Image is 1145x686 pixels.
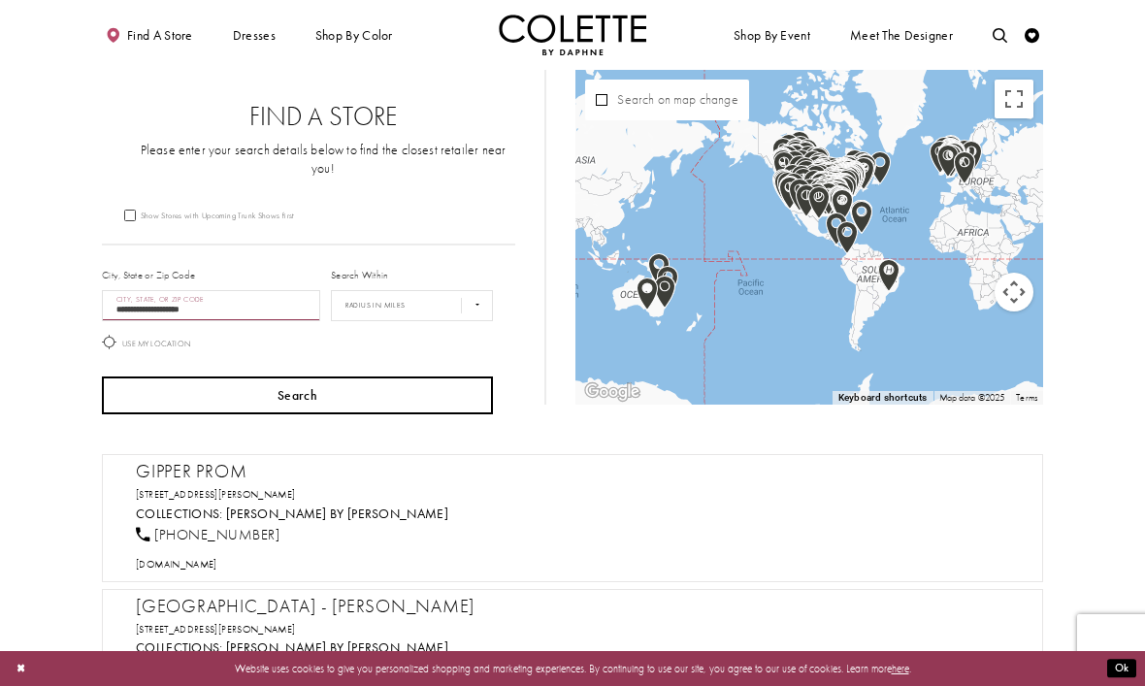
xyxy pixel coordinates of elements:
h2: [GEOGRAPHIC_DATA] - [PERSON_NAME] [136,596,1024,618]
span: Collections: [136,639,223,656]
span: [PHONE_NUMBER] [154,525,279,544]
span: Dresses [233,28,276,43]
a: Check Wishlist [1021,15,1043,55]
h2: Find a Store [131,102,514,131]
label: City, State or Zip Code [102,268,195,282]
select: Radius In Miles [331,290,493,321]
span: Meet the designer [850,28,953,43]
a: Find a store [102,15,196,55]
a: Toggle search [989,15,1011,55]
div: Map with store locations [575,70,1043,405]
a: [PHONE_NUMBER] [136,525,279,544]
button: Submit Dialog [1107,660,1136,678]
img: Google Image #49 [580,379,644,405]
p: Website uses cookies to give you personalized shopping and marketing experiences. By continuing t... [106,659,1039,678]
span: Dresses [229,15,279,55]
img: Colette by Daphne [499,15,646,55]
button: Keyboard shortcuts [837,391,927,405]
p: Please enter your search details below to find the closest retailer near you! [131,142,514,179]
button: Toggle fullscreen view [995,80,1033,118]
a: Terms [1016,391,1037,404]
span: Shop by color [315,28,393,43]
h2: Gipper Prom [136,461,1024,483]
span: Shop By Event [734,28,810,43]
a: Visit Colette by Daphne page - Opens in new tab [226,639,448,656]
span: Shop By Event [730,15,813,55]
span: Shop by color [311,15,396,55]
button: Map camera controls [995,273,1033,311]
input: City, State, or ZIP Code [102,290,320,321]
a: Opens in new tab [136,558,217,571]
button: Close Dialog [9,656,33,682]
a: Opens in new tab [136,623,295,636]
a: here [892,662,909,675]
a: Visit Colette by Daphne page - Opens in new tab [226,506,448,522]
a: Open this area in Google Maps (opens a new window) [580,379,644,405]
span: Map data ©2025 [939,391,1005,404]
span: Collections: [136,506,223,522]
span: [DOMAIN_NAME] [136,558,217,571]
label: Search Within [331,268,388,282]
a: Opens in new tab [136,488,295,501]
a: Visit Home Page [499,15,646,55]
button: Search [102,376,493,414]
span: Find a store [127,28,193,43]
a: Meet the designer [846,15,957,55]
